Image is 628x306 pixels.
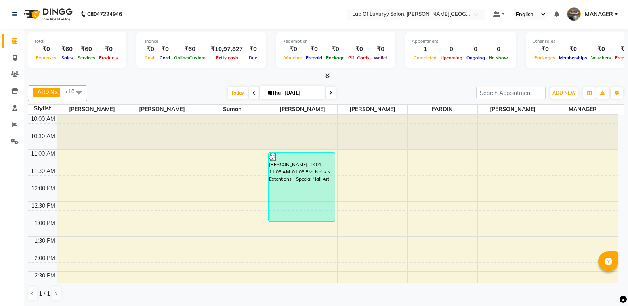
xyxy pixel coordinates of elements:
img: MANAGER [567,7,581,21]
div: ₹0 [283,45,304,54]
div: 10:00 AM [29,115,57,123]
div: Stylist [28,105,57,113]
div: ₹60 [76,45,97,54]
span: [PERSON_NAME] [267,105,337,114]
div: ₹0 [304,45,324,54]
div: ₹0 [246,45,260,54]
b: 08047224946 [87,3,122,25]
span: ADD NEW [552,90,576,96]
span: Online/Custom [172,55,208,61]
span: Packages [533,55,557,61]
input: Search Appointment [476,87,546,99]
span: Services [76,55,97,61]
div: ₹0 [557,45,589,54]
span: Ongoing [464,55,487,61]
span: Wallet [372,55,389,61]
button: ADD NEW [550,87,578,99]
div: ₹0 [324,45,346,54]
div: ₹0 [346,45,372,54]
span: Sumon [197,105,267,114]
div: ₹0 [158,45,172,54]
div: ₹60 [58,45,76,54]
a: x [54,89,58,95]
span: Gift Cards [346,55,372,61]
span: Due [247,55,259,61]
div: ₹10,97,827 [208,45,246,54]
span: +10 [65,88,80,95]
span: MANAGER [548,105,618,114]
span: Voucher [283,55,304,61]
div: ₹0 [97,45,120,54]
span: [PERSON_NAME] [57,105,127,114]
span: MANAGER [585,10,613,19]
div: ₹60 [172,45,208,54]
span: [PERSON_NAME] [127,105,197,114]
div: 10:30 AM [29,132,57,141]
div: 12:30 PM [30,202,57,210]
div: Appointment [412,38,510,45]
span: Package [324,55,346,61]
div: Finance [143,38,260,45]
div: ₹0 [372,45,389,54]
span: 1 / 1 [39,290,50,298]
div: ₹0 [34,45,58,54]
span: Card [158,55,172,61]
div: ₹0 [533,45,557,54]
span: Prepaid [304,55,324,61]
div: 1 [412,45,439,54]
span: Products [97,55,120,61]
div: 11:30 AM [29,167,57,175]
span: Petty cash [214,55,240,61]
input: 2025-09-04 [283,87,322,99]
img: logo [20,3,74,25]
span: Expenses [34,55,58,61]
span: FARDIN [408,105,477,114]
div: 0 [439,45,464,54]
div: [PERSON_NAME], TK01, 11:05 AM-01:05 PM, Nails N Extentions - Special Nail Art [269,153,335,221]
span: [PERSON_NAME] [478,105,548,114]
span: Upcoming [439,55,464,61]
div: Redemption [283,38,389,45]
div: 0 [487,45,510,54]
div: Total [34,38,120,45]
span: Memberships [557,55,589,61]
div: 2:30 PM [33,272,57,280]
span: Completed [412,55,439,61]
span: Vouchers [589,55,613,61]
div: 2:00 PM [33,254,57,262]
div: 12:00 PM [30,184,57,193]
div: 1:00 PM [33,219,57,228]
div: 0 [464,45,487,54]
span: [PERSON_NAME] [338,105,407,114]
iframe: chat widget [595,274,620,298]
span: No show [487,55,510,61]
div: ₹0 [143,45,158,54]
div: 11:00 AM [29,150,57,158]
div: ₹0 [589,45,613,54]
span: Sales [59,55,75,61]
div: 1:30 PM [33,237,57,245]
span: Thu [266,90,283,96]
span: Cash [143,55,158,61]
span: Today [228,87,248,99]
span: FARDIN [35,89,54,95]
